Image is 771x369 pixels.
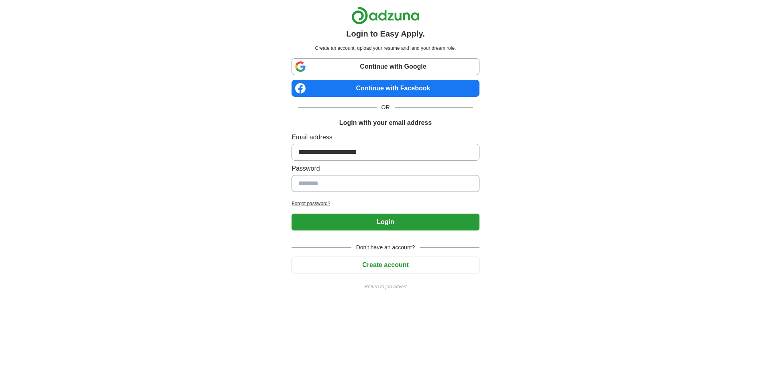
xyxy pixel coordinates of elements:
a: Continue with Facebook [292,80,479,97]
label: Password [292,164,479,173]
h1: Login to Easy Apply. [346,28,425,40]
a: Forgot password? [292,200,479,207]
a: Continue with Google [292,58,479,75]
p: Create an account, upload your resume and land your dream role. [293,45,477,52]
h1: Login with your email address [339,118,432,128]
img: Adzuna logo [351,6,420,24]
a: Return to job advert [292,283,479,290]
span: OR [377,103,395,112]
a: Create account [292,261,479,268]
span: Don't have an account? [351,243,420,252]
label: Email address [292,133,479,142]
button: Create account [292,257,479,273]
button: Login [292,214,479,230]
